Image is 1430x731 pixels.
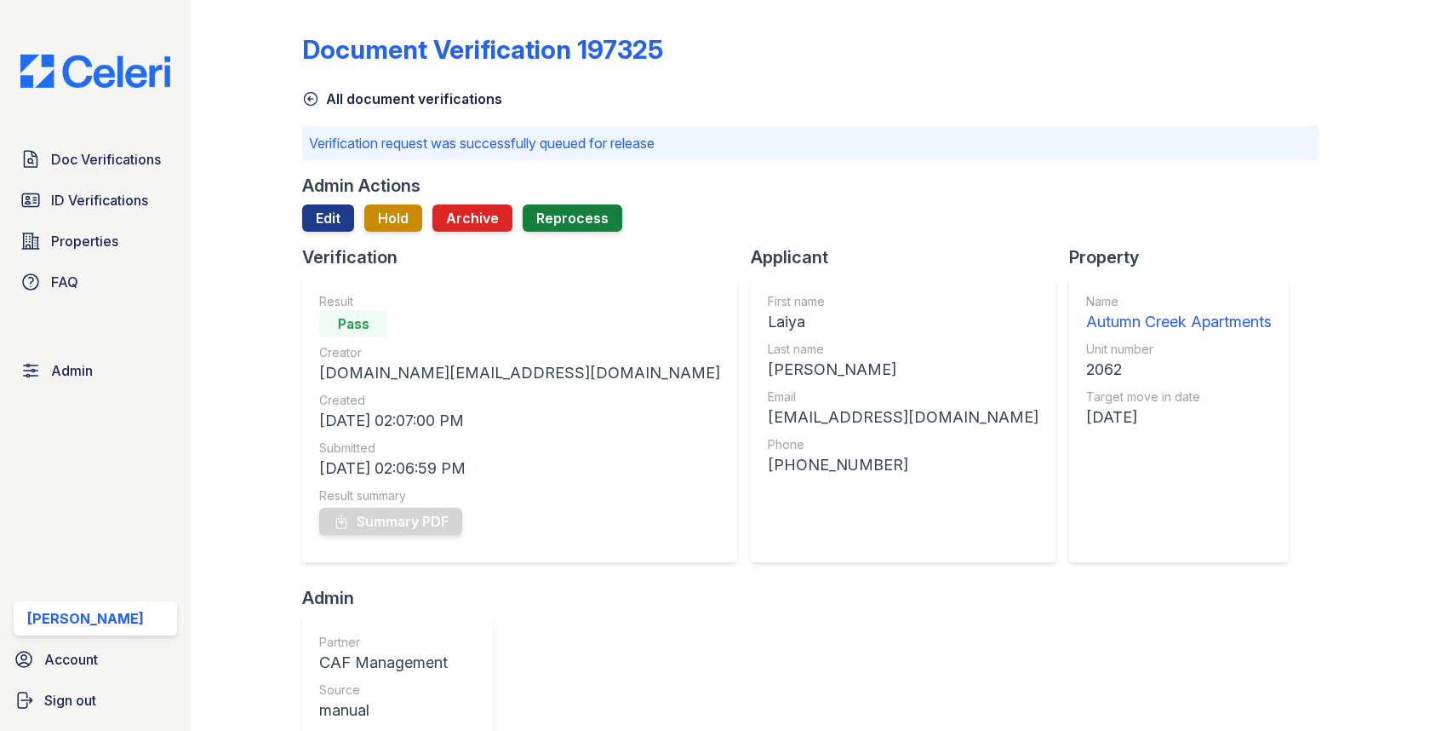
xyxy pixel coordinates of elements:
div: 2062 [1086,358,1272,382]
a: ID Verifications [14,183,177,217]
div: Created [319,392,720,409]
div: First name [768,293,1038,310]
div: Result summary [319,487,720,504]
button: Reprocess [523,204,622,232]
p: Verification request was successfully queued for release [309,133,1311,153]
a: Edit [302,204,354,232]
div: [DATE] 02:06:59 PM [319,457,720,481]
div: Laiya [768,310,1038,334]
a: Doc Verifications [14,142,177,176]
div: Phone [768,436,1038,453]
div: Admin Actions [302,174,420,198]
div: Admin [302,586,506,610]
div: Email [768,389,1038,406]
a: Admin [14,354,177,388]
a: FAQ [14,265,177,299]
div: manual [319,699,448,722]
div: [DATE] 02:07:00 PM [319,409,720,433]
span: Account [44,649,98,670]
span: FAQ [51,272,78,292]
div: Document Verification 197325 [302,34,663,65]
a: Properties [14,224,177,258]
div: Result [319,293,720,310]
div: Target move in date [1086,389,1272,406]
span: Sign out [44,690,96,711]
a: Account [7,642,184,676]
div: Partner [319,634,448,651]
button: Hold [364,204,422,232]
span: Doc Verifications [51,149,161,170]
a: Sign out [7,683,184,717]
div: [PERSON_NAME] [768,358,1038,382]
div: Pass [319,310,387,337]
div: Autumn Creek Apartments [1086,310,1272,334]
div: CAF Management [319,651,448,675]
a: All document verifications [302,89,502,109]
div: Source [319,682,448,699]
div: Name [1086,293,1272,310]
div: [PERSON_NAME] [27,608,144,629]
div: Last name [768,341,1038,358]
div: Verification [302,245,751,269]
div: Applicant [751,245,1069,269]
div: Submitted [319,440,720,457]
button: Archive [432,204,512,232]
a: Name Autumn Creek Apartments [1086,293,1272,334]
div: [PHONE_NUMBER] [768,453,1038,477]
img: CE_Logo_Blue-a8612792a0a2168367f1c8372b55b34899dd931a85d93a1a3d3e32e68fde9ad4.png [7,55,184,88]
div: [DATE] [1086,406,1272,429]
div: Creator [319,344,720,361]
div: [DOMAIN_NAME][EMAIL_ADDRESS][DOMAIN_NAME] [319,361,720,385]
span: ID Verifications [51,190,148,210]
div: Unit number [1086,341,1272,358]
div: Property [1069,245,1302,269]
span: Properties [51,231,118,251]
span: Admin [51,360,93,381]
div: [EMAIL_ADDRESS][DOMAIN_NAME] [768,406,1038,429]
